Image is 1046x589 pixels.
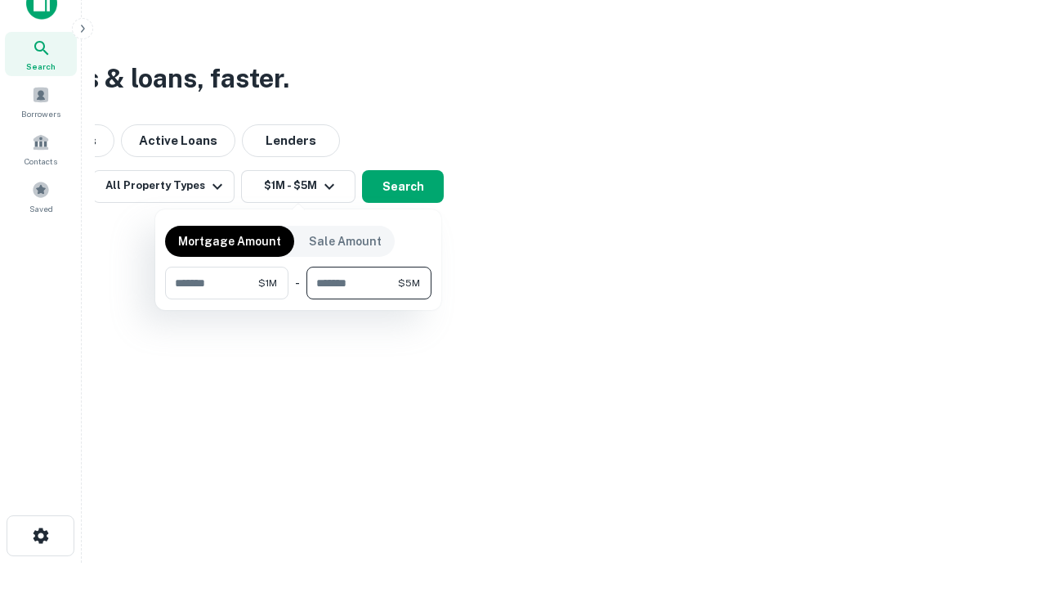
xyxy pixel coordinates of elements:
[398,276,420,290] span: $5M
[964,458,1046,537] iframe: Chat Widget
[295,267,300,299] div: -
[258,276,277,290] span: $1M
[309,232,382,250] p: Sale Amount
[178,232,281,250] p: Mortgage Amount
